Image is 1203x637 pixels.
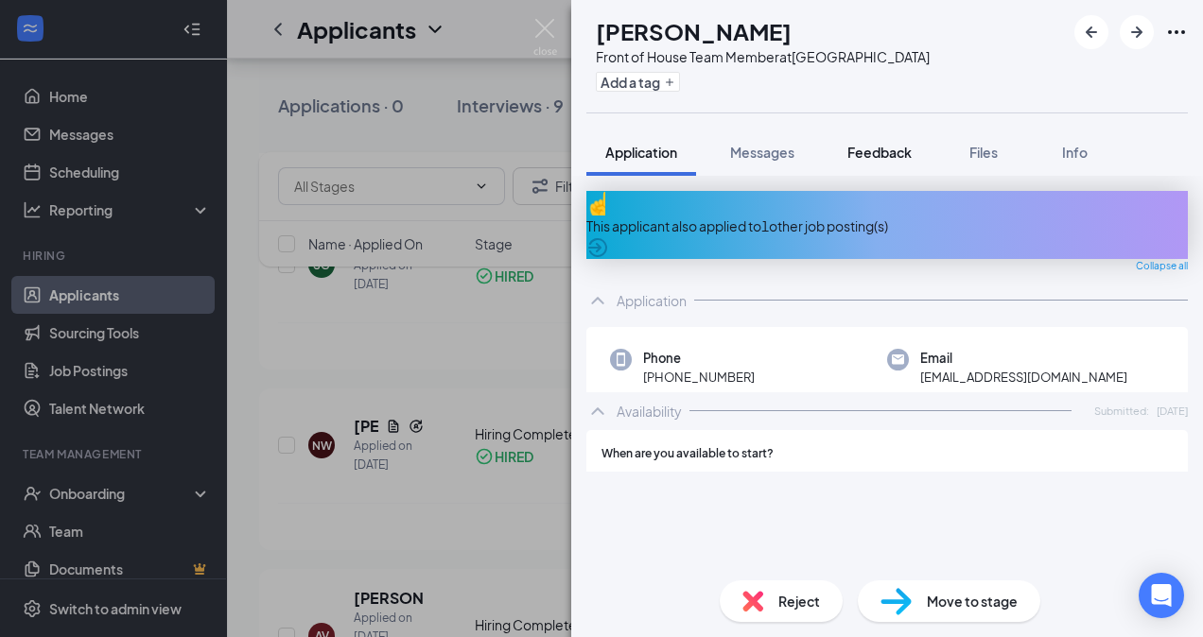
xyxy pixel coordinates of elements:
[730,144,794,161] span: Messages
[1157,403,1188,419] span: [DATE]
[920,349,1127,368] span: Email
[643,368,755,387] span: [PHONE_NUMBER]
[586,289,609,312] svg: ChevronUp
[927,591,1018,611] span: Move to stage
[1080,21,1103,43] svg: ArrowLeftNew
[617,291,687,310] div: Application
[1120,15,1154,49] button: ArrowRight
[1136,259,1188,274] span: Collapse all
[1165,21,1188,43] svg: Ellipses
[596,47,930,66] div: Front of House Team Member at [GEOGRAPHIC_DATA]
[596,15,792,47] h1: [PERSON_NAME]
[1125,21,1148,43] svg: ArrowRight
[1074,15,1108,49] button: ArrowLeftNew
[969,144,998,161] span: Files
[596,72,680,92] button: PlusAdd a tag
[847,144,912,161] span: Feedback
[601,445,774,463] span: When are you available to start?
[586,236,609,259] svg: ArrowCircle
[1094,403,1149,419] span: Submitted:
[586,400,609,422] svg: ChevronUp
[601,470,1173,491] span: [DATE]
[664,77,675,88] svg: Plus
[643,349,755,368] span: Phone
[605,144,677,161] span: Application
[1139,573,1184,618] div: Open Intercom Messenger
[920,368,1127,387] span: [EMAIL_ADDRESS][DOMAIN_NAME]
[617,402,682,421] div: Availability
[778,591,820,611] span: Reject
[586,215,1188,236] div: This applicant also applied to 1 other job posting(s)
[1062,144,1088,161] span: Info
